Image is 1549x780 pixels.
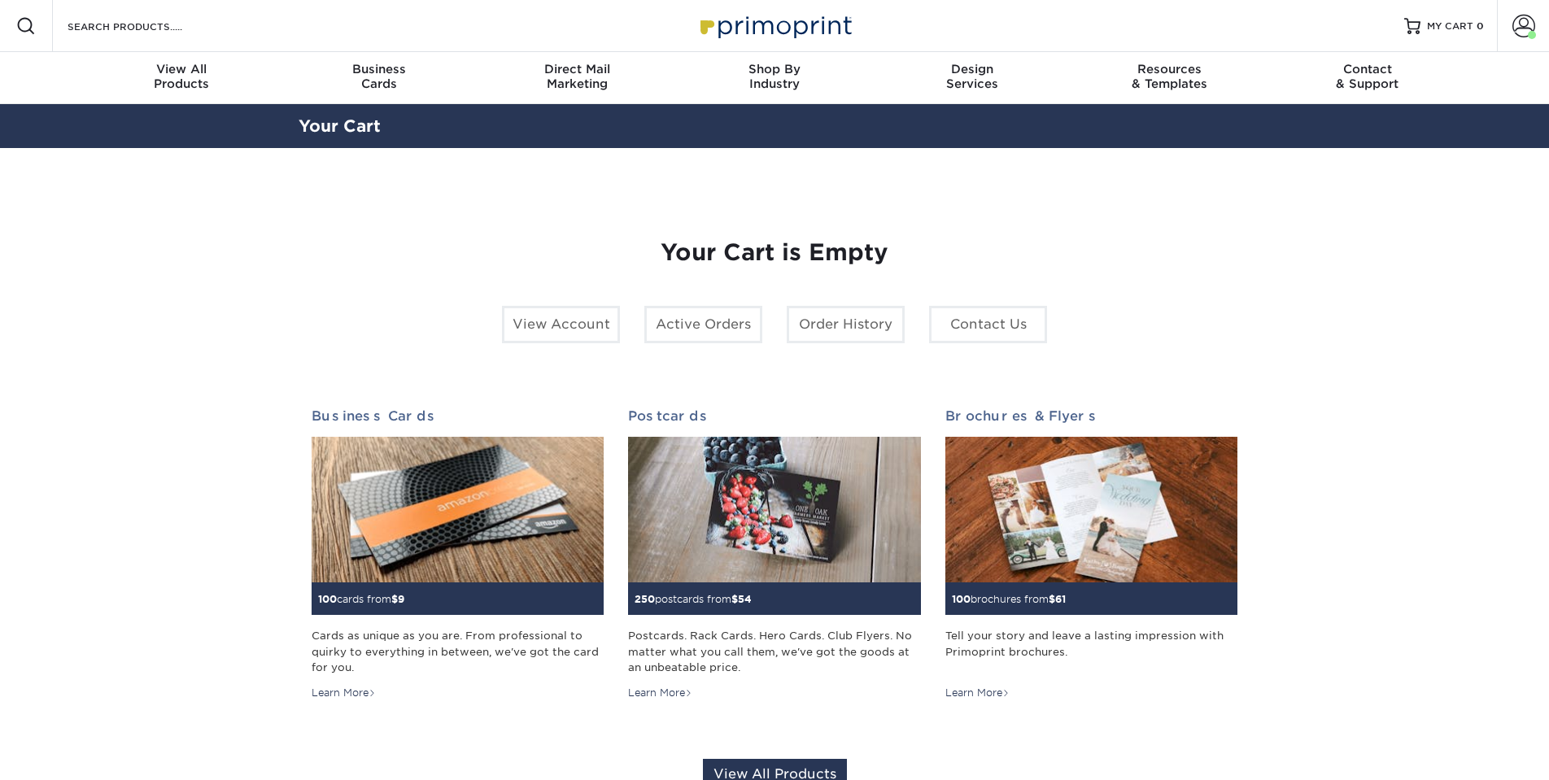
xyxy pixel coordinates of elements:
[738,593,752,605] span: 54
[1268,62,1466,76] span: Contact
[628,408,920,424] h2: Postcards
[391,593,398,605] span: $
[398,593,404,605] span: 9
[4,730,138,774] iframe: Google Customer Reviews
[945,408,1237,424] h2: Brochures & Flyers
[644,306,762,343] a: Active Orders
[628,437,920,583] img: Postcards
[1268,52,1466,104] a: Contact& Support
[312,628,604,674] div: Cards as unique as you are. From professional to quirky to everything in between, we've got the c...
[299,116,381,136] a: Your Cart
[1049,593,1055,605] span: $
[929,306,1047,343] a: Contact Us
[731,593,738,605] span: $
[312,686,376,700] div: Learn More
[1055,593,1066,605] span: 61
[952,593,1066,605] small: brochures from
[478,62,676,91] div: Marketing
[952,593,971,605] span: 100
[628,628,920,674] div: Postcards. Rack Cards. Hero Cards. Club Flyers. No matter what you call them, we've got the goods...
[83,62,281,76] span: View All
[635,593,655,605] span: 250
[318,593,337,605] span: 100
[1071,62,1268,76] span: Resources
[312,437,604,583] img: Business Cards
[318,593,404,605] small: cards from
[502,306,620,343] a: View Account
[83,52,281,104] a: View AllProducts
[1071,62,1268,91] div: & Templates
[635,593,752,605] small: postcards from
[312,239,1237,267] h1: Your Cart is Empty
[478,62,676,76] span: Direct Mail
[1071,52,1268,104] a: Resources& Templates
[676,52,874,104] a: Shop ByIndustry
[945,686,1010,700] div: Learn More
[1477,20,1484,32] span: 0
[66,16,225,36] input: SEARCH PRODUCTS.....
[676,62,874,76] span: Shop By
[693,8,856,43] img: Primoprint
[312,408,604,701] a: Business Cards 100cards from$9 Cards as unique as you are. From professional to quirky to everyth...
[478,52,676,104] a: Direct MailMarketing
[945,437,1237,583] img: Brochures & Flyers
[1268,62,1466,91] div: & Support
[945,628,1237,674] div: Tell your story and leave a lasting impression with Primoprint brochures.
[628,686,692,700] div: Learn More
[945,408,1237,701] a: Brochures & Flyers 100brochures from$61 Tell your story and leave a lasting impression with Primo...
[873,62,1071,91] div: Services
[312,408,604,424] h2: Business Cards
[676,62,874,91] div: Industry
[787,306,905,343] a: Order History
[873,52,1071,104] a: DesignServices
[281,62,478,91] div: Cards
[281,62,478,76] span: Business
[83,62,281,91] div: Products
[873,62,1071,76] span: Design
[1427,20,1473,33] span: MY CART
[281,52,478,104] a: BusinessCards
[628,408,920,701] a: Postcards 250postcards from$54 Postcards. Rack Cards. Hero Cards. Club Flyers. No matter what you...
